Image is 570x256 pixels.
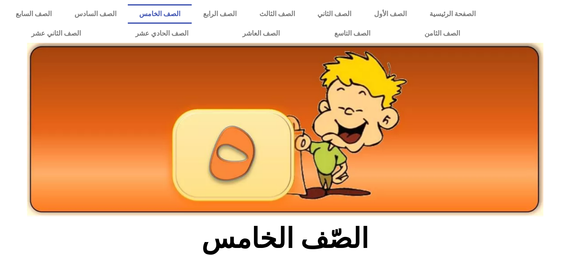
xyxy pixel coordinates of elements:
[108,24,215,43] a: الصف الحادي عشر
[397,24,487,43] a: الصف الثامن
[145,222,425,255] h2: الصّف الخامس
[192,4,248,24] a: الصف الرابع
[128,4,192,24] a: الصف الخامس
[306,4,363,24] a: الصف الثاني
[307,24,397,43] a: الصف التاسع
[215,24,307,43] a: الصف العاشر
[63,4,128,24] a: الصف السادس
[418,4,487,24] a: الصفحة الرئيسية
[363,4,418,24] a: الصف الأول
[248,4,306,24] a: الصف الثالث
[4,4,63,24] a: الصف السابع
[4,24,108,43] a: الصف الثاني عشر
